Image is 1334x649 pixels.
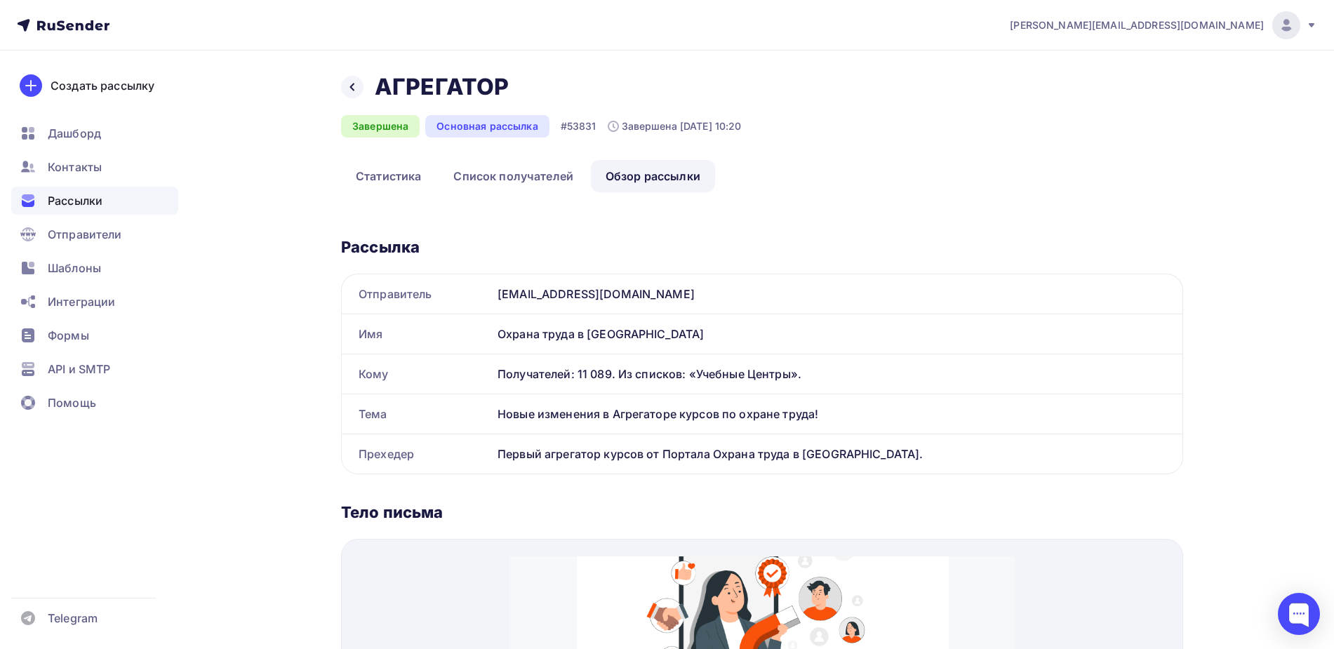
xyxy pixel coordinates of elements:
p: Информация о курсах и обучающих программах не является офертой, носит ознакомительный характер. Т... [74,399,432,431]
a: Транспорт и логистика [197,322,293,333]
span: Telegram [48,610,98,627]
div: Тело письма [341,502,1183,522]
span: Помощь [48,394,96,411]
a: Агрегатор курсов[DOMAIN_NAME] [74,236,159,262]
strong: Направления обучения [197,236,262,262]
img: VK [378,260,401,283]
a: Энергетика и экология [197,309,293,320]
a: Обзор рассылки [591,160,715,192]
div: Отправитель [342,274,492,314]
a: РЕКЛАМА НА САЙТЕ [324,297,429,319]
span: Отправители [48,226,122,243]
span: Вы получили это письмо, потому что ваш адрес был включен в список рассылки нашего партнера, с кот... [74,449,429,490]
a: Рассылки [11,187,178,215]
span: API и SMTP [48,361,110,377]
span: Контакты [48,159,102,175]
div: Рассылка [341,237,1183,257]
a: ОБРАТНАЯ СВЯЗЬ [74,350,184,384]
span: [PERSON_NAME][EMAIL_ADDRESS][DOMAIN_NAME] [1010,18,1264,32]
div: Тема [342,394,492,434]
a: Управление [197,361,248,371]
div: Получателей: 11 089. Из списков: «Учебные Центры». [498,366,1166,382]
a: и менеджмент [197,373,258,384]
a: Технические направления [197,335,253,359]
div: Прехедер [342,434,492,474]
div: Создать рассылку [51,77,154,94]
a: РАЗМЕСТИТЬ КУРСЫ [175,194,331,222]
span: Дашборд [48,125,101,142]
span: Вы можете [74,492,201,500]
a: Статистика [341,160,436,192]
div: Кому [342,354,492,394]
a: Шаблоны [11,254,178,282]
a: Контакты [11,153,178,181]
a: Формы [11,321,178,349]
p: Для лиц старше 18 лет. [74,271,184,281]
div: Завершена [341,115,420,138]
strong: Агрегатор курсов [DOMAIN_NAME] [74,236,159,262]
div: Охрана труда в [GEOGRAPHIC_DATA] [492,314,1182,354]
h2: АГРЕГАТОР [375,73,509,101]
a: Отписаться от рассылки [113,492,201,500]
a: Список получателей [439,160,588,192]
span: Рассылки [48,192,102,209]
span: Шаблоны [48,260,101,276]
span: РАЗМЕСТИТЬ КУРСЫ [189,201,316,215]
span: Для связи с администрацией пишите на [74,289,179,338]
span: Интеграции [48,293,115,310]
div: #53831 [561,119,596,133]
div: Завершена [DATE] 10:20 [608,119,742,133]
a: Безопасность и ОТ [197,272,278,282]
div: Первый агрегатор курсов от Портала Охрана труда в [GEOGRAPHIC_DATA]. [492,434,1182,474]
strong: Мы в соц. сетях [321,236,399,248]
div: Новые изменения в Агрегаторе курсов по охране труда! [492,394,1182,434]
span: ОБРАТНАЯ СВЯЗЬ [106,357,151,377]
span: Формы [48,327,89,344]
div: Основная рассылка [425,115,549,138]
a: [EMAIL_ADDRESS][DOMAIN_NAME] [74,314,166,337]
a: Дашборд [11,119,178,147]
a: Строительствои проектирование [197,284,274,307]
a: [PERSON_NAME][EMAIL_ADDRESS][DOMAIN_NAME] [1010,11,1317,39]
a: Отправители [11,220,178,248]
div: Имя [342,314,492,354]
div: [EMAIL_ADDRESS][DOMAIN_NAME] [492,274,1182,314]
img: Telegram [352,260,375,283]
